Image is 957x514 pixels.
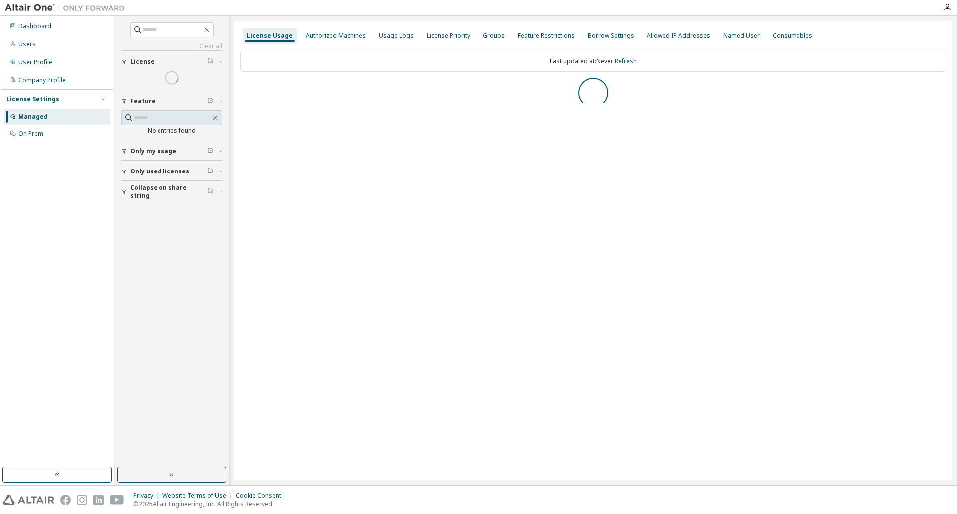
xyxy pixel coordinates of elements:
div: Allowed IP Addresses [647,32,710,40]
span: Collapse on share string [130,184,207,200]
div: Consumables [773,32,812,40]
span: Clear filter [207,188,213,196]
div: Authorized Machines [306,32,366,40]
button: Only used licenses [121,161,222,182]
span: Feature [130,97,156,105]
span: License [130,58,155,66]
img: instagram.svg [77,495,87,505]
span: Only used licenses [130,168,189,175]
div: Dashboard [18,22,51,30]
span: Clear filter [207,168,213,175]
img: linkedin.svg [93,495,104,505]
button: Only my usage [121,140,222,162]
span: Clear filter [207,58,213,66]
div: Website Terms of Use [162,492,236,500]
div: On Prem [18,130,43,138]
div: Groups [483,32,505,40]
div: Company Profile [18,76,66,84]
div: License Priority [427,32,470,40]
div: Cookie Consent [236,492,287,500]
button: License [121,51,222,73]
img: altair_logo.svg [3,495,54,505]
div: License Usage [247,32,293,40]
div: No entries found [121,127,222,135]
span: Clear filter [207,147,213,155]
p: © 2025 Altair Engineering, Inc. All Rights Reserved. [133,500,287,508]
div: Users [18,40,36,48]
span: Only my usage [130,147,176,155]
div: Privacy [133,492,162,500]
div: Named User [723,32,760,40]
a: Clear all [121,42,222,50]
span: Clear filter [207,97,213,105]
button: Feature [121,90,222,112]
img: facebook.svg [60,495,71,505]
div: Usage Logs [379,32,414,40]
div: User Profile [18,58,52,66]
img: Altair One [5,3,130,13]
a: Refresh [615,57,637,65]
button: Collapse on share string [121,181,222,203]
img: youtube.svg [110,495,124,505]
div: License Settings [6,95,59,103]
div: Borrow Settings [588,32,634,40]
div: Managed [18,113,48,121]
div: Last updated at: Never [240,51,946,72]
div: Feature Restrictions [518,32,575,40]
